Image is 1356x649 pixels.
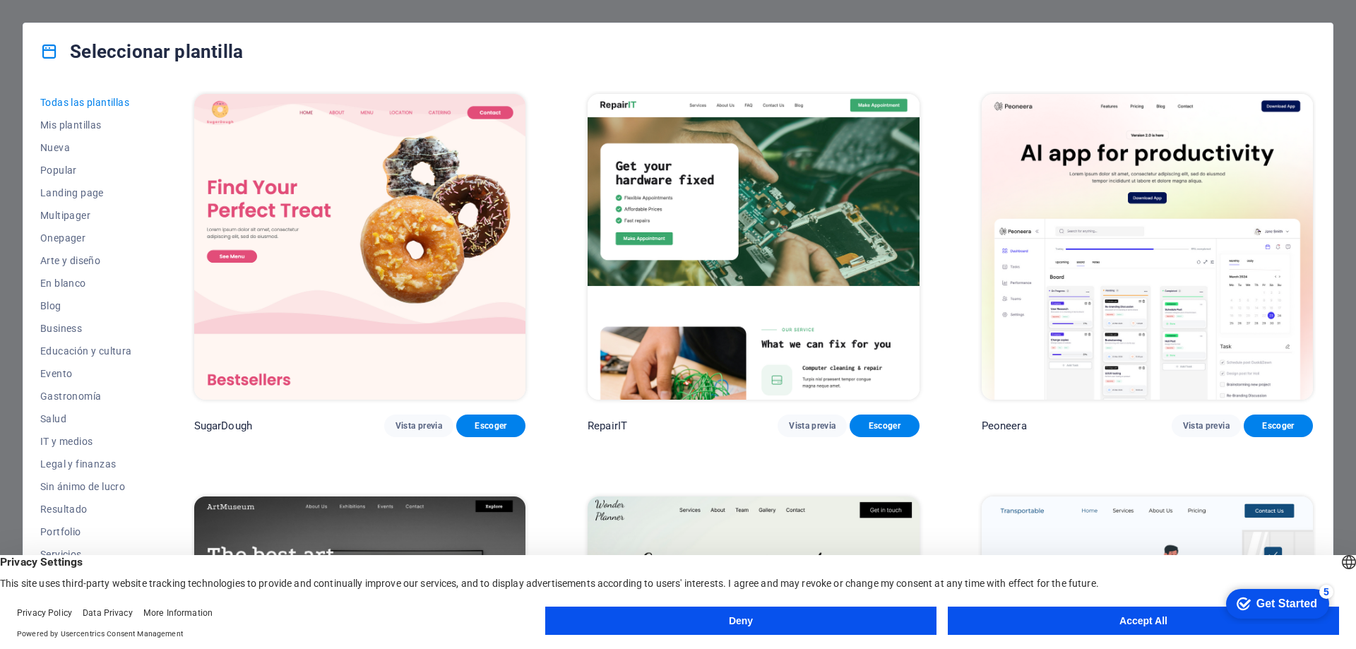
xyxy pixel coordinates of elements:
span: Blog [40,300,132,311]
button: Legal y finanzas [40,453,132,475]
img: Peoneera [982,94,1313,400]
span: Mis plantillas [40,119,132,131]
div: Get Started 5 items remaining, 0% complete [11,7,114,37]
span: Escoger [1255,420,1302,431]
span: Servicios [40,549,132,560]
span: Vista previa [1183,420,1230,431]
span: Landing page [40,187,132,198]
button: Landing page [40,181,132,204]
img: SugarDough [194,94,525,400]
span: Vista previa [789,420,835,431]
button: Portfolio [40,520,132,543]
span: Salud [40,413,132,424]
button: Mis plantillas [40,114,132,136]
span: Onepager [40,232,132,244]
button: Todas las plantillas [40,91,132,114]
span: Escoger [861,420,908,431]
button: Blog [40,294,132,317]
span: Evento [40,368,132,379]
button: Evento [40,362,132,385]
span: Multipager [40,210,132,221]
p: SugarDough [194,419,252,433]
button: Resultado [40,498,132,520]
button: Onepager [40,227,132,249]
button: Vista previa [384,415,453,437]
img: RepairIT [588,94,919,400]
div: Get Started [42,16,102,28]
button: Vista previa [778,415,847,437]
button: Popular [40,159,132,181]
span: Legal y finanzas [40,458,132,470]
span: En blanco [40,278,132,289]
span: Resultado [40,504,132,515]
p: Peoneera [982,419,1027,433]
button: Escoger [456,415,525,437]
button: Sin ánimo de lucro [40,475,132,498]
button: En blanco [40,272,132,294]
p: RepairIT [588,419,627,433]
span: Nueva [40,142,132,153]
button: Escoger [850,415,919,437]
div: 5 [105,3,119,17]
button: Vista previa [1172,415,1241,437]
button: Business [40,317,132,340]
span: Arte y diseño [40,255,132,266]
span: Business [40,323,132,334]
button: Servicios [40,543,132,566]
span: Escoger [468,420,514,431]
button: Nueva [40,136,132,159]
span: Vista previa [395,420,442,431]
button: Multipager [40,204,132,227]
span: Gastronomía [40,391,132,402]
button: IT y medios [40,430,132,453]
h4: Seleccionar plantilla [40,40,243,63]
span: Popular [40,165,132,176]
button: Salud [40,407,132,430]
span: Sin ánimo de lucro [40,481,132,492]
button: Gastronomía [40,385,132,407]
button: Educación y cultura [40,340,132,362]
button: Escoger [1244,415,1313,437]
span: IT y medios [40,436,132,447]
span: Portfolio [40,526,132,537]
span: Todas las plantillas [40,97,132,108]
span: Educación y cultura [40,345,132,357]
button: Arte y diseño [40,249,132,272]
